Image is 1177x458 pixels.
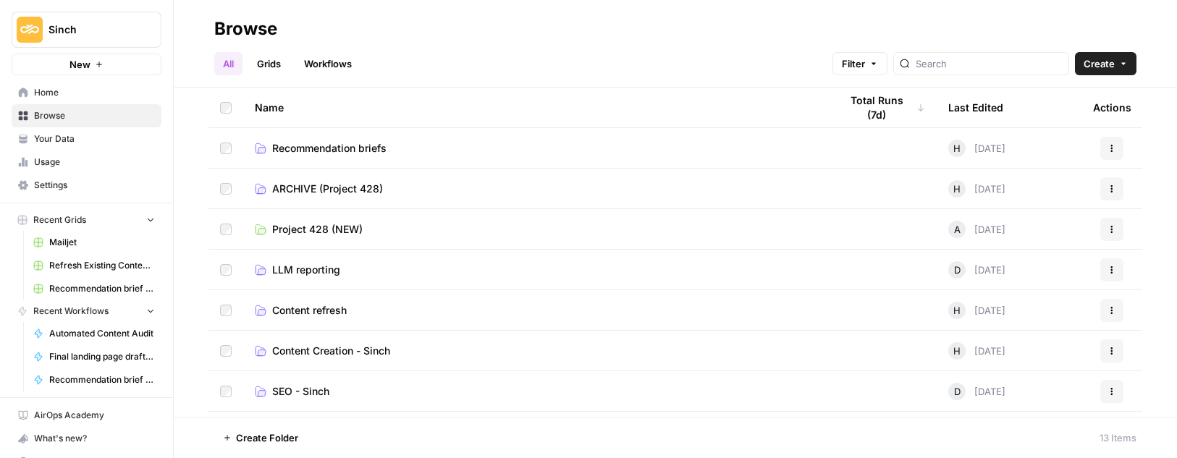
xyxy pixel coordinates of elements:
[12,209,161,231] button: Recent Grids
[49,282,155,295] span: Recommendation brief tracker
[27,277,161,300] a: Recommendation brief tracker
[214,17,277,41] div: Browse
[27,254,161,277] a: Refresh Existing Content (1)
[1093,88,1131,127] div: Actions
[12,127,161,150] a: Your Data
[255,344,817,358] a: Content Creation - Sinch
[49,236,155,249] span: Mailjet
[34,86,155,99] span: Home
[272,303,347,318] span: Content refresh
[255,182,817,196] a: ARCHIVE (Project 428)
[948,261,1005,279] div: [DATE]
[832,52,887,75] button: Filter
[954,384,961,399] span: D
[34,179,155,192] span: Settings
[272,344,390,358] span: Content Creation - Sinch
[255,303,817,318] a: Content refresh
[49,327,155,340] span: Automated Content Audit
[948,342,1005,360] div: [DATE]
[12,427,161,450] button: What's new?
[295,52,360,75] a: Workflows
[48,22,136,37] span: Sinch
[34,132,155,145] span: Your Data
[948,88,1003,127] div: Last Edited
[33,213,86,226] span: Recent Grids
[12,174,161,197] a: Settings
[272,263,340,277] span: LLM reporting
[916,56,1063,71] input: Search
[214,426,307,449] button: Create Folder
[33,305,109,318] span: Recent Workflows
[953,141,961,156] span: H
[12,54,161,75] button: New
[1084,56,1115,71] span: Create
[1100,431,1136,445] div: 13 Items
[34,156,155,169] span: Usage
[953,303,961,318] span: H
[948,221,1005,238] div: [DATE]
[49,259,155,272] span: Refresh Existing Content (1)
[69,57,90,72] span: New
[255,88,817,127] div: Name
[948,302,1005,319] div: [DATE]
[12,81,161,104] a: Home
[12,404,161,427] a: AirOps Academy
[948,180,1005,198] div: [DATE]
[1075,52,1136,75] button: Create
[272,182,383,196] span: ARCHIVE (Project 428)
[954,222,961,237] span: A
[840,88,925,127] div: Total Runs (7d)
[272,384,329,399] span: SEO - Sinch
[842,56,865,71] span: Filter
[49,350,155,363] span: Final landing page drafter for Project 428 ([PERSON_NAME])
[34,109,155,122] span: Browse
[255,384,817,399] a: SEO - Sinch
[214,52,242,75] a: All
[255,222,817,237] a: Project 428 (NEW)
[12,12,161,48] button: Workspace: Sinch
[255,141,817,156] a: Recommendation briefs
[27,322,161,345] a: Automated Content Audit
[948,383,1005,400] div: [DATE]
[272,141,387,156] span: Recommendation briefs
[954,263,961,277] span: D
[236,431,298,445] span: Create Folder
[27,368,161,391] a: Recommendation brief (input)
[27,231,161,254] a: Mailjet
[12,104,161,127] a: Browse
[17,17,43,43] img: Sinch Logo
[49,373,155,386] span: Recommendation brief (input)
[248,52,290,75] a: Grids
[953,344,961,358] span: H
[953,182,961,196] span: H
[12,300,161,322] button: Recent Workflows
[948,140,1005,157] div: [DATE]
[34,409,155,422] span: AirOps Academy
[27,345,161,368] a: Final landing page drafter for Project 428 ([PERSON_NAME])
[12,150,161,174] a: Usage
[255,263,817,277] a: LLM reporting
[12,428,161,449] div: What's new?
[272,222,363,237] span: Project 428 (NEW)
